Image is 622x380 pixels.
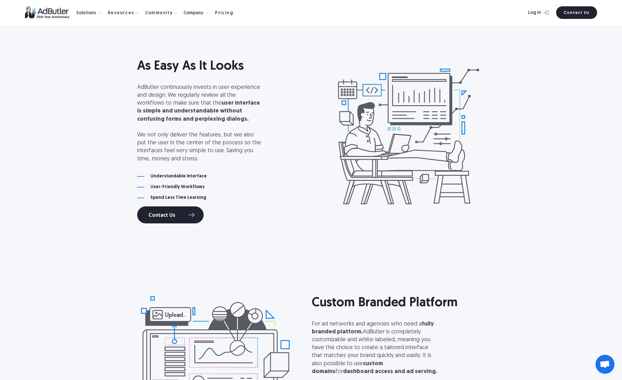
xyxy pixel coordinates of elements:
p: For ad networks and agencies who need a AdButler is completely customizable and white-labeled, me... [312,320,438,376]
h4: User-Friendly Workflows [150,185,205,189]
strong: custom domains [312,361,383,375]
h2: As Easy As It Looks [137,58,311,75]
a: Log In [511,6,552,19]
div: Pricing [215,11,233,15]
div: Company [183,11,203,15]
a: Contact Us [137,206,204,223]
p: AdButler continuously invests in user experience and design. We regularly review all the workflow... [137,83,263,163]
div: Community [145,11,173,15]
strong: dashboard access and ad serving. [343,369,437,375]
h2: Custom Branded Platform [312,294,485,312]
div: Resources [108,11,134,15]
h4: Understandable Interface [150,174,207,179]
div: Solutions [76,11,96,15]
a: Pricing [215,10,238,15]
strong: fully branded platform. [312,321,434,335]
a: Contact Us [556,6,597,19]
h4: Spend Less Time Learning [150,196,206,200]
strong: user interface is simple and understandable without confusing forms and perplexing dialogs. [137,100,260,122]
a: Open chat [596,355,614,374]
